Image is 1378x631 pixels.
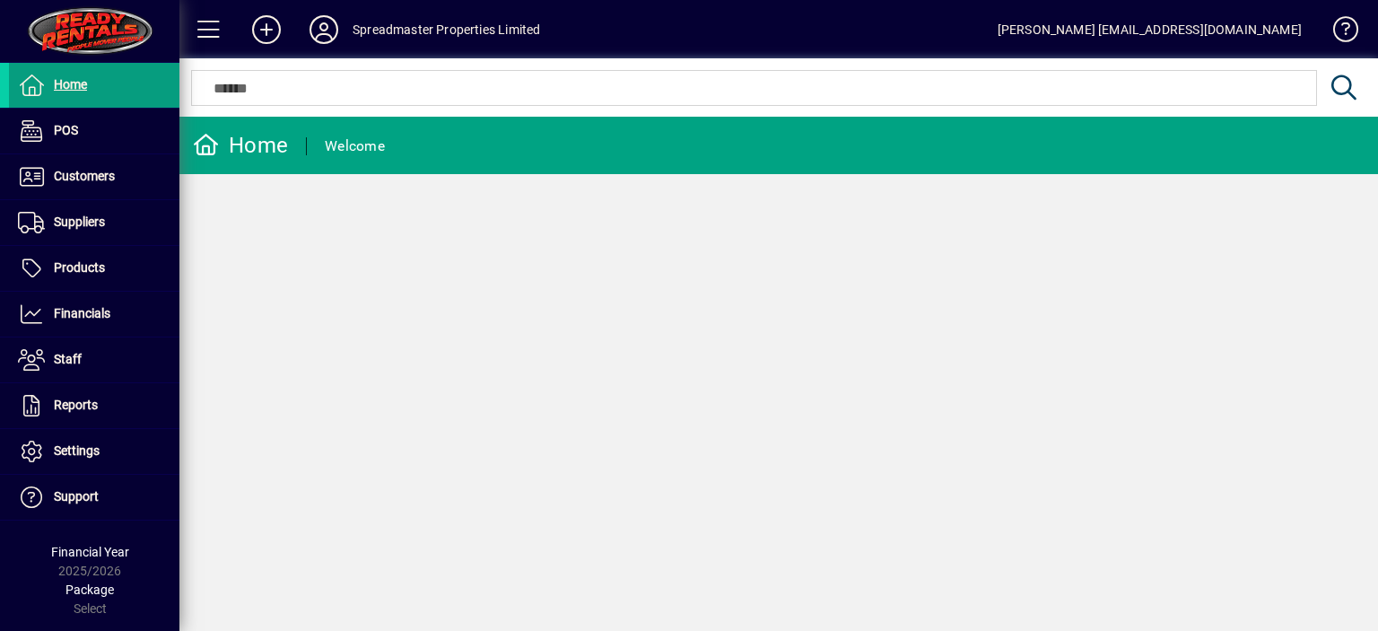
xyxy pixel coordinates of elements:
span: Financial Year [51,545,129,559]
a: Reports [9,383,179,428]
a: Customers [9,154,179,199]
span: Settings [54,443,100,458]
a: Suppliers [9,200,179,245]
span: Reports [54,398,98,412]
button: Add [238,13,295,46]
button: Profile [295,13,353,46]
span: Package [65,583,114,597]
a: POS [9,109,179,153]
div: Welcome [325,132,385,161]
a: Support [9,475,179,520]
a: Financials [9,292,179,337]
span: POS [54,123,78,137]
a: Settings [9,429,179,474]
span: Products [54,260,105,275]
span: Support [54,489,99,504]
div: [PERSON_NAME] [EMAIL_ADDRESS][DOMAIN_NAME] [998,15,1302,44]
span: Home [54,77,87,92]
span: Staff [54,352,82,366]
a: Staff [9,337,179,382]
div: Spreadmaster Properties Limited [353,15,540,44]
span: Suppliers [54,215,105,229]
span: Customers [54,169,115,183]
span: Financials [54,306,110,320]
a: Knowledge Base [1320,4,1356,62]
a: Products [9,246,179,291]
div: Home [193,131,288,160]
